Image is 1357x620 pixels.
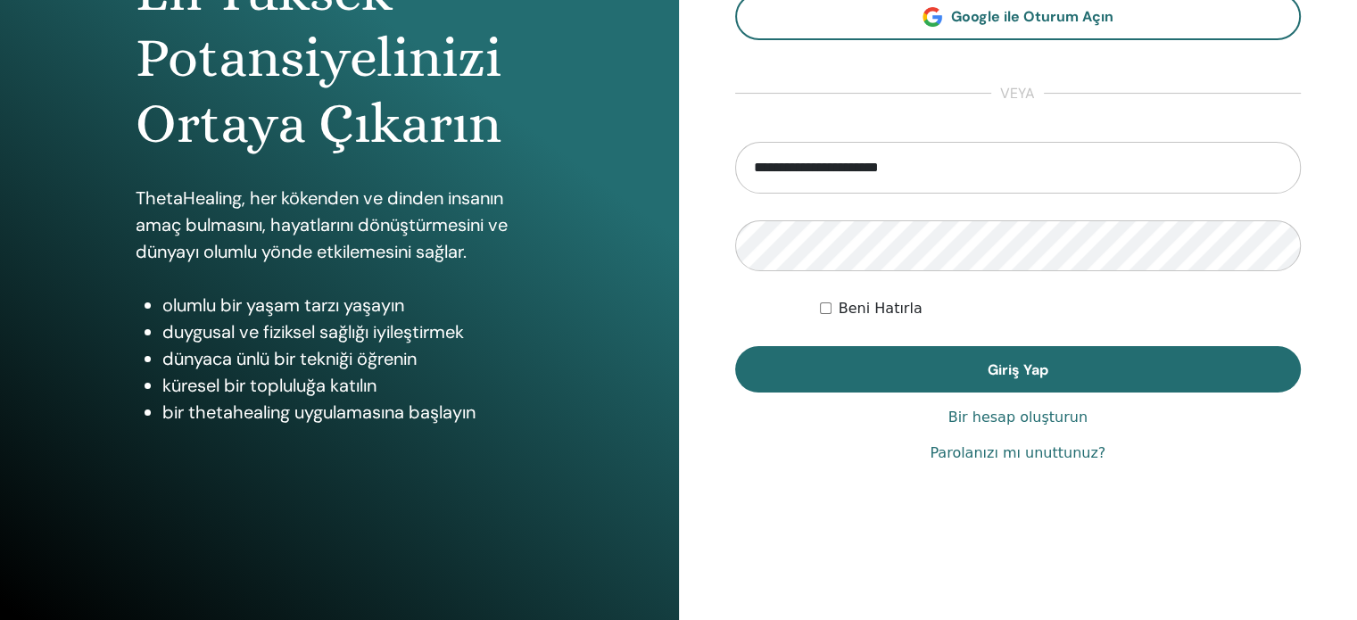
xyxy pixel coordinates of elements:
[839,300,923,317] font: Beni Hatırla
[948,407,1088,428] a: Bir hesap oluşturun
[735,346,1302,393] button: Giriş Yap
[930,442,1105,464] a: Parolanızı mı unuttunuz?
[1000,84,1035,103] font: veya
[820,298,1301,319] div: Beni süresiz olarak veya manuel olarak çıkış yapana kadar kimlik doğrulamalı tut
[988,360,1048,379] font: Giriş Yap
[951,7,1113,26] font: Google ile Oturum Açın
[162,401,476,424] font: bir thetahealing uygulamasına başlayın
[948,409,1088,426] font: Bir hesap oluşturun
[162,293,404,317] font: olumlu bir yaşam tarzı yaşayın
[136,186,508,263] font: ThetaHealing, her kökenden ve dinden insanın amaç bulmasını, hayatlarını dönüştürmesini ve dünyay...
[162,347,417,370] font: dünyaca ünlü bir tekniği öğrenin
[930,444,1105,461] font: Parolanızı mı unuttunuz?
[162,374,376,397] font: küresel bir topluluğa katılın
[162,320,464,343] font: duygusal ve fiziksel sağlığı iyileştirmek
